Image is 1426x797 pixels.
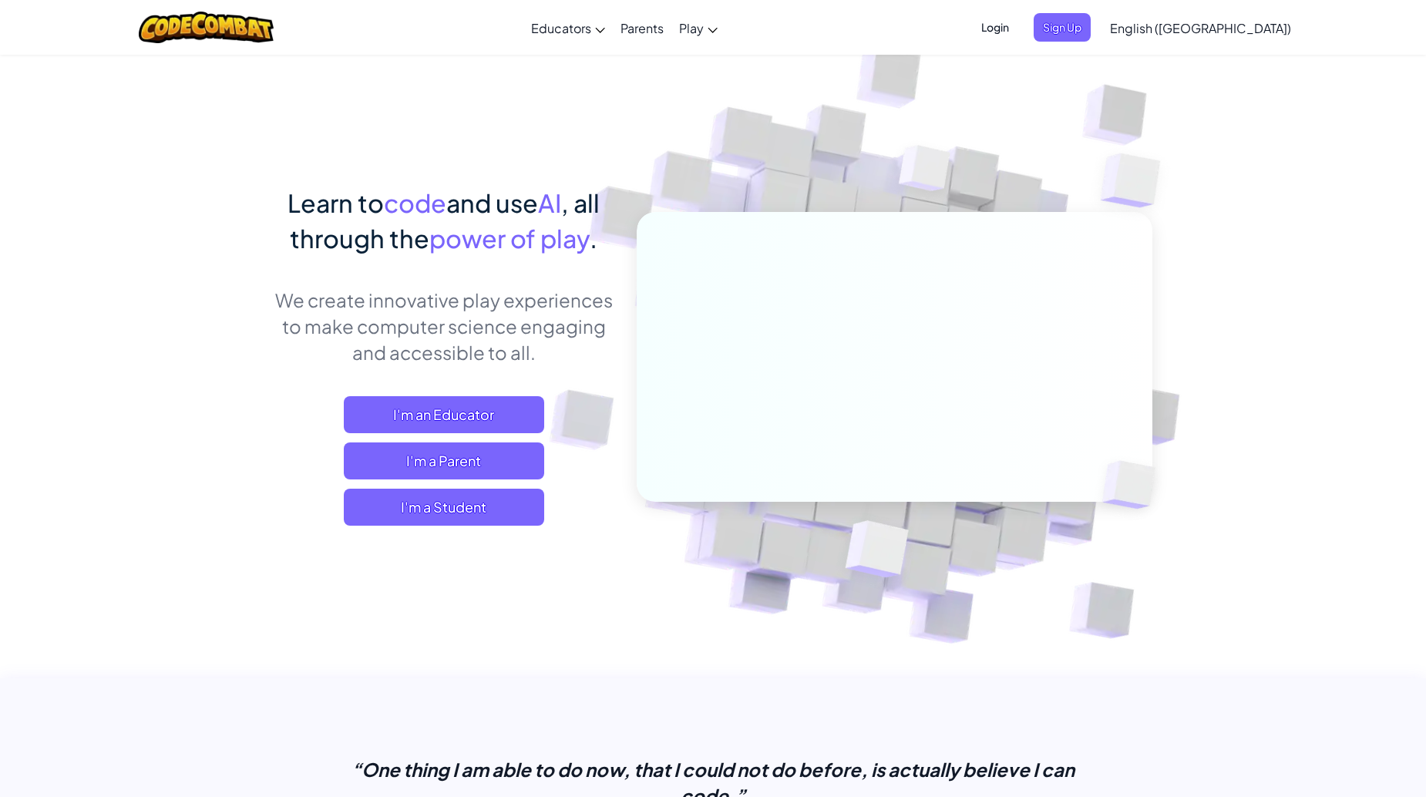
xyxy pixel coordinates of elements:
img: CodeCombat logo [139,12,274,43]
span: AI [538,187,561,218]
span: Educators [531,20,591,36]
span: . [590,223,597,254]
a: I'm an Educator [344,396,544,433]
img: Overlap cubes [1077,429,1192,541]
span: English ([GEOGRAPHIC_DATA]) [1110,20,1291,36]
button: I'm a Student [344,489,544,526]
a: I'm a Parent [344,442,544,479]
img: Overlap cubes [870,115,981,230]
p: We create innovative play experiences to make computer science engaging and accessible to all. [274,287,614,365]
button: Login [972,13,1018,42]
a: Play [671,7,725,49]
span: and use [446,187,538,218]
a: Educators [523,7,613,49]
button: Sign Up [1034,13,1091,42]
a: English ([GEOGRAPHIC_DATA]) [1102,7,1299,49]
img: Overlap cubes [1070,116,1203,246]
span: Play [679,20,704,36]
span: power of play [429,223,590,254]
img: Overlap cubes [808,488,946,616]
a: Parents [613,7,671,49]
span: code [384,187,446,218]
span: Learn to [288,187,384,218]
